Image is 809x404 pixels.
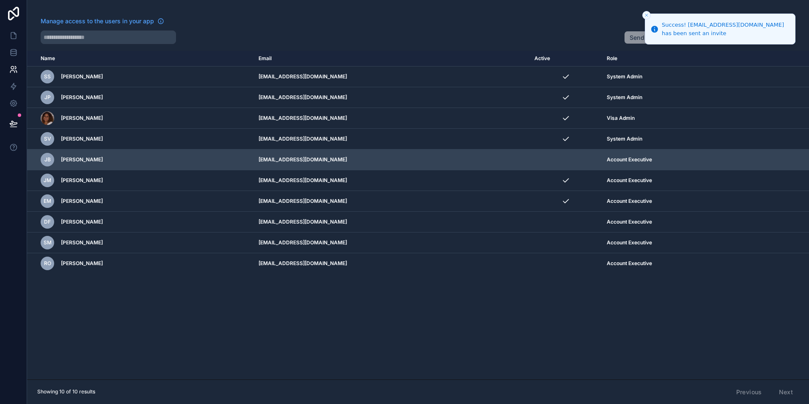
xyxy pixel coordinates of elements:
span: [PERSON_NAME] [61,115,103,122]
span: [PERSON_NAME] [61,156,103,163]
td: [EMAIL_ADDRESS][DOMAIN_NAME] [253,66,529,87]
span: System Admin [607,136,642,142]
th: Email [253,51,529,66]
td: [EMAIL_ADDRESS][DOMAIN_NAME] [253,212,529,232]
span: [PERSON_NAME] [61,260,103,267]
span: Account Executive [607,198,652,205]
span: RO [44,260,51,267]
th: Name [27,51,253,66]
td: [EMAIL_ADDRESS][DOMAIN_NAME] [253,191,529,212]
span: [PERSON_NAME] [61,198,103,205]
span: Visa Admin [607,115,635,122]
th: Role [602,51,757,66]
span: [PERSON_NAME] [61,219,103,225]
span: SV [44,136,51,142]
th: Active [529,51,602,66]
span: [PERSON_NAME] [61,73,103,80]
span: [PERSON_NAME] [61,177,103,184]
span: JM [44,177,51,184]
span: Showing 10 of 10 results [37,388,95,395]
span: Account Executive [607,239,652,246]
span: Manage access to the users in your app [41,17,154,25]
span: Account Executive [607,177,652,184]
button: Close toast [642,11,651,19]
div: scrollable content [27,51,809,379]
td: [EMAIL_ADDRESS][DOMAIN_NAME] [253,129,529,149]
a: Manage access to the users in your app [41,17,164,25]
span: System Admin [607,94,642,101]
span: Account Executive [607,156,652,163]
td: [EMAIL_ADDRESS][DOMAIN_NAME] [253,108,529,129]
span: Account Executive [607,219,652,225]
span: System Admin [607,73,642,80]
td: [EMAIL_ADDRESS][DOMAIN_NAME] [253,170,529,191]
iframe: Intercom live chat [780,375,801,396]
span: SS [44,73,51,80]
span: DF [44,219,51,225]
td: [EMAIL_ADDRESS][DOMAIN_NAME] [253,253,529,274]
span: [PERSON_NAME] [61,136,103,142]
span: Account Executive [607,260,652,267]
span: JB [44,156,51,163]
td: [EMAIL_ADDRESS][DOMAIN_NAME] [253,232,529,253]
span: EM [44,198,51,205]
td: [EMAIL_ADDRESS][DOMAIN_NAME] [253,149,529,170]
span: JP [44,94,51,101]
div: Success! [EMAIL_ADDRESS][DOMAIN_NAME] has been sent an invite [662,21,788,37]
td: [EMAIL_ADDRESS][DOMAIN_NAME] [253,87,529,108]
span: [PERSON_NAME] [61,239,103,246]
span: SM [44,239,52,246]
span: [PERSON_NAME] [61,94,103,101]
